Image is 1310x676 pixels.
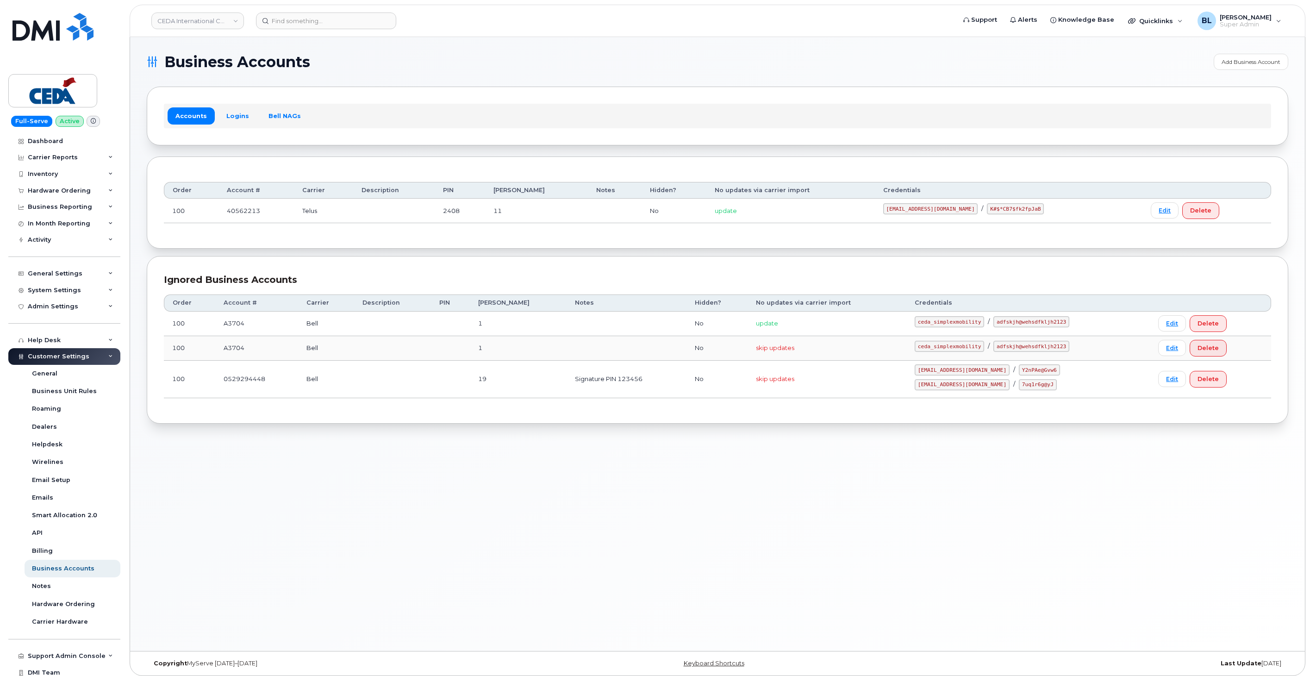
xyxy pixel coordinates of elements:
[470,336,567,361] td: 1
[470,294,567,311] th: [PERSON_NAME]
[154,660,187,667] strong: Copyright
[1013,366,1015,373] span: /
[1198,344,1219,352] span: Delete
[993,316,1069,327] code: adfskjh@wehsdfkljh2123
[1190,315,1227,332] button: Delete
[567,294,686,311] th: Notes
[567,361,686,398] td: Signature PIN 123456
[218,182,294,199] th: Account #
[715,207,737,214] span: update
[431,294,470,311] th: PIN
[1158,340,1186,356] a: Edit
[1214,54,1288,70] a: Add Business Account
[1190,340,1227,357] button: Delete
[168,107,215,124] a: Accounts
[294,199,353,223] td: Telus
[218,199,294,223] td: 40562213
[1198,319,1219,328] span: Delete
[915,364,1010,376] code: [EMAIL_ADDRESS][DOMAIN_NAME]
[1151,202,1179,219] a: Edit
[1270,636,1303,669] iframe: Messenger Launcher
[435,199,485,223] td: 2408
[756,344,794,351] span: skip updates
[1013,380,1015,388] span: /
[215,294,298,311] th: Account #
[294,182,353,199] th: Carrier
[470,361,567,398] td: 19
[993,341,1069,352] code: adfskjh@wehsdfkljh2123
[906,294,1150,311] th: Credentials
[215,312,298,336] td: A3704
[915,341,984,352] code: ceda_simplexmobility
[686,336,748,361] td: No
[215,336,298,361] td: A3704
[1221,660,1261,667] strong: Last Update
[686,361,748,398] td: No
[1190,371,1227,388] button: Delete
[164,199,218,223] td: 100
[1158,371,1186,387] a: Edit
[164,312,215,336] td: 100
[485,199,588,223] td: 11
[981,205,983,212] span: /
[686,294,748,311] th: Hidden?
[915,379,1010,390] code: [EMAIL_ADDRESS][DOMAIN_NAME]
[164,361,215,398] td: 100
[485,182,588,199] th: [PERSON_NAME]
[354,294,431,311] th: Description
[706,182,875,199] th: No updates via carrier import
[298,294,354,311] th: Carrier
[164,294,215,311] th: Order
[875,182,1143,199] th: Credentials
[1190,206,1211,215] span: Delete
[164,336,215,361] td: 100
[164,182,218,199] th: Order
[642,199,706,223] td: No
[642,182,706,199] th: Hidden?
[1019,364,1060,376] code: Y2nPAe@Gvw6
[298,336,354,361] td: Bell
[435,182,485,199] th: PIN
[883,203,978,214] code: [EMAIL_ADDRESS][DOMAIN_NAME]
[1019,379,1057,390] code: 7uq1r6g@yJ
[1158,315,1186,332] a: Edit
[218,107,257,124] a: Logins
[470,312,567,336] td: 1
[756,375,794,382] span: skip updates
[215,361,298,398] td: 0529294448
[147,660,527,667] div: MyServe [DATE]–[DATE]
[261,107,309,124] a: Bell NAGs
[988,318,990,325] span: /
[298,361,354,398] td: Bell
[748,294,906,311] th: No updates via carrier import
[908,660,1288,667] div: [DATE]
[988,342,990,350] span: /
[1198,375,1219,383] span: Delete
[686,312,748,336] td: No
[298,312,354,336] td: Bell
[987,203,1044,214] code: K#$*CB7$fk2fpJaB
[684,660,744,667] a: Keyboard Shortcuts
[164,55,310,69] span: Business Accounts
[353,182,435,199] th: Description
[915,316,984,327] code: ceda_simplexmobility
[1182,202,1219,219] button: Delete
[588,182,642,199] th: Notes
[164,273,1271,287] div: Ignored Business Accounts
[756,319,778,327] span: update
